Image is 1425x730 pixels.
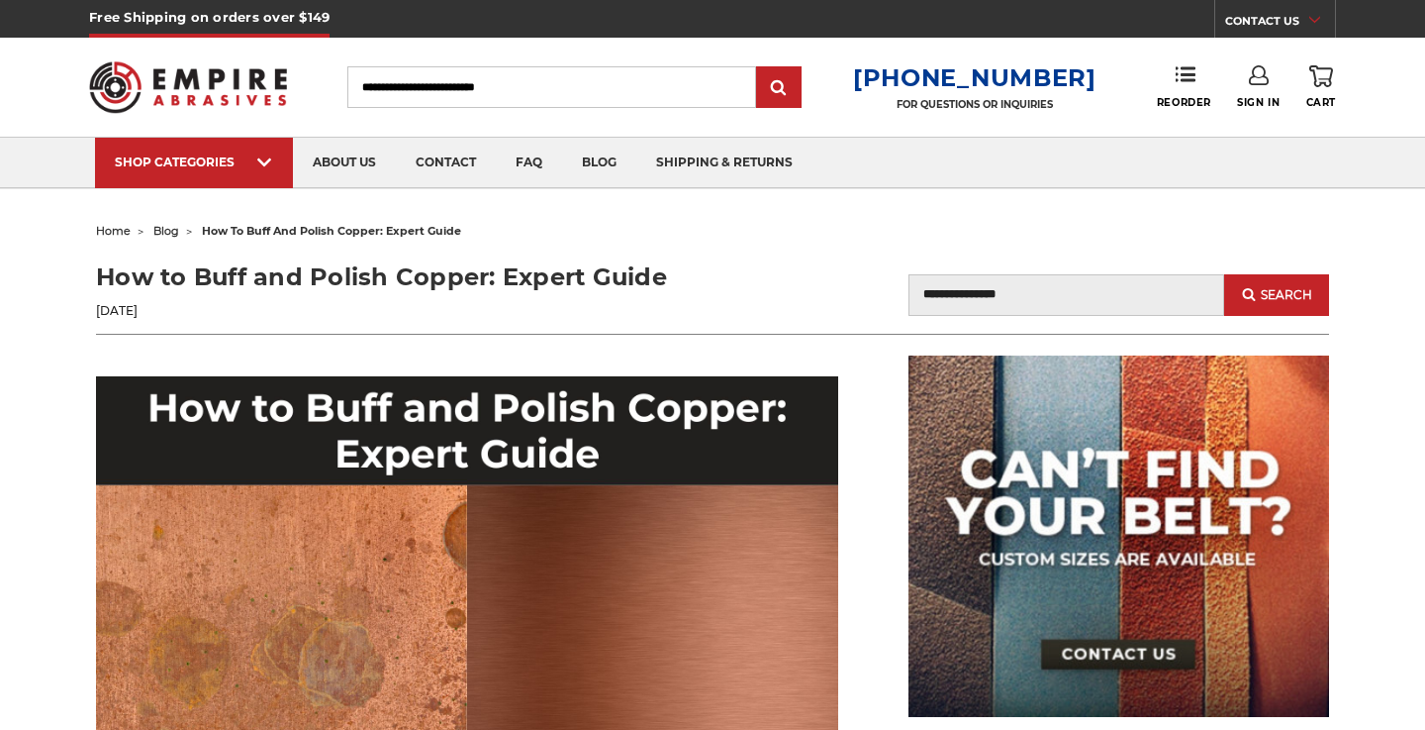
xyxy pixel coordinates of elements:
[1306,65,1336,109] a: Cart
[636,138,812,188] a: shipping & returns
[1157,96,1211,109] span: Reorder
[96,260,712,295] h1: How to Buff and Polish Copper: Expert Guide
[853,63,1096,92] a: [PHONE_NUMBER]
[89,49,287,126] img: Empire Abrasives
[96,302,712,320] p: [DATE]
[1306,96,1336,109] span: Cart
[153,224,179,238] a: blog
[908,356,1329,717] img: promo banner for custom belts.
[96,224,131,238] a: home
[759,68,799,108] input: Submit
[1237,96,1280,109] span: Sign In
[396,138,496,188] a: contact
[853,98,1096,111] p: FOR QUESTIONS OR INQUIRIES
[496,138,562,188] a: faq
[1157,65,1211,108] a: Reorder
[562,138,636,188] a: blog
[1225,10,1335,38] a: CONTACT US
[293,138,396,188] a: about us
[1261,288,1312,302] span: Search
[115,155,273,169] div: SHOP CATEGORIES
[202,224,461,238] span: how to buff and polish copper: expert guide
